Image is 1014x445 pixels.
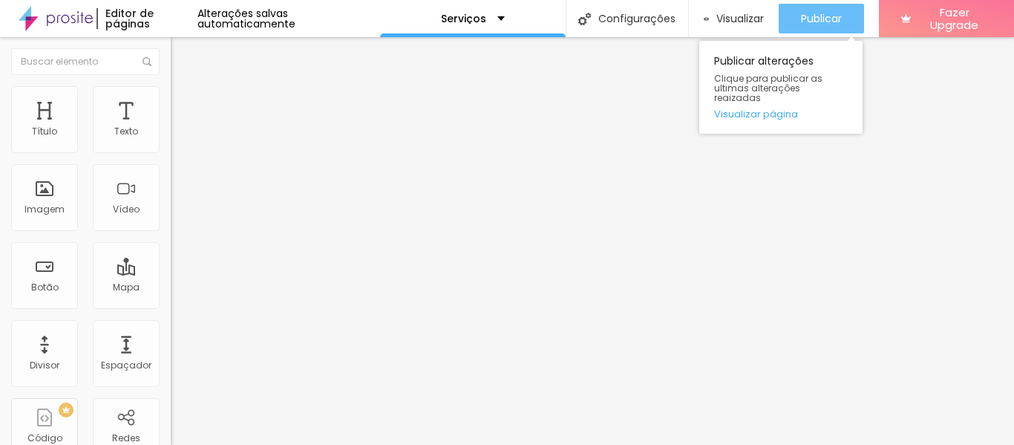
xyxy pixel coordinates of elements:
[32,126,57,137] div: Título
[779,4,864,33] button: Publicar
[30,360,59,371] div: Divisor
[704,13,710,25] img: view-1.svg
[113,282,140,293] div: Mapa
[699,41,863,134] div: Publicar alterações
[197,8,380,29] div: Alterações salvas automaticamente
[31,282,59,293] div: Botão
[114,126,138,137] div: Texto
[917,6,992,32] span: Fazer Upgrade
[578,13,591,25] img: Icone
[716,13,764,25] span: Visualizar
[11,48,160,75] input: Buscar elemento
[143,57,151,66] img: Icone
[441,13,486,24] p: Serviços
[714,74,848,103] span: Clique para publicar as ultimas alterações reaizadas
[101,360,151,371] div: Espaçador
[24,204,65,215] div: Imagem
[801,13,842,25] span: Publicar
[714,109,848,119] a: Visualizar página
[97,8,197,29] div: Editor de páginas
[689,4,779,33] button: Visualizar
[113,204,140,215] div: Vídeo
